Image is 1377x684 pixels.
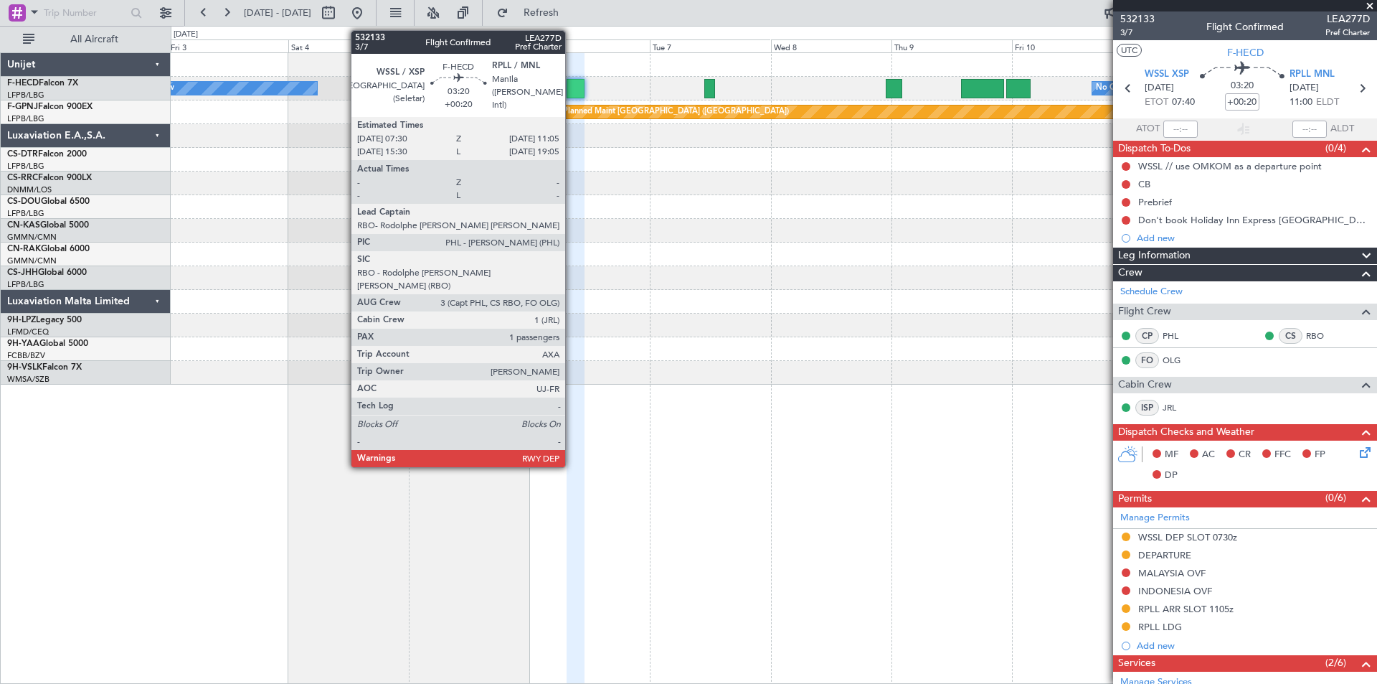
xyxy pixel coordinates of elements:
[1315,448,1325,462] span: FP
[7,316,36,324] span: 9H-LPZ
[1138,196,1172,208] div: Prebrief
[1118,304,1171,320] span: Flight Crew
[1120,285,1183,299] a: Schedule Crew
[1138,585,1212,597] div: INDONESIA OVF
[1231,79,1254,93] span: 03:20
[1172,95,1195,110] span: 07:40
[1163,121,1198,138] input: --:--
[244,6,311,19] span: [DATE] - [DATE]
[1136,122,1160,136] span: ATOT
[1290,67,1335,82] span: RPLL MNL
[1138,603,1234,615] div: RPLL ARR SLOT 1105z
[7,245,41,253] span: CN-RAK
[7,197,90,206] a: CS-DOUGlobal 6500
[7,350,45,361] a: FCBB/BZV
[1117,44,1142,57] button: UTC
[7,174,38,182] span: CS-RRC
[1118,655,1155,672] span: Services
[7,327,49,337] a: LFMD/CEQ
[7,113,44,124] a: LFPB/LBG
[7,363,82,372] a: 9H-VSLKFalcon 7X
[1202,448,1215,462] span: AC
[7,161,44,172] a: LFPB/LBG
[1325,490,1346,505] span: (0/6)
[7,221,40,230] span: CN-KAS
[7,79,39,88] span: F-HECD
[1325,27,1370,39] span: Pref Charter
[174,29,198,41] div: [DATE]
[7,232,57,243] a: GMMN/CMN
[168,39,288,52] div: Fri 3
[1118,141,1191,157] span: Dispatch To-Dos
[1118,248,1191,264] span: Leg Information
[7,316,82,324] a: 9H-LPZLegacy 500
[1135,352,1159,368] div: FO
[16,28,156,51] button: All Aircraft
[1135,328,1159,344] div: CP
[7,103,38,111] span: F-GPNJ
[1274,448,1291,462] span: FFC
[7,184,52,195] a: DNMM/LOS
[1118,377,1172,393] span: Cabin Crew
[1290,81,1319,95] span: [DATE]
[1239,448,1251,462] span: CR
[771,39,891,52] div: Wed 8
[1138,549,1191,561] div: DEPARTURE
[1316,95,1339,110] span: ELDT
[1306,329,1338,342] a: RBO
[7,268,38,277] span: CS-JHH
[1120,27,1155,39] span: 3/7
[1325,11,1370,27] span: LEA277D
[1163,329,1195,342] a: PHL
[1137,232,1370,244] div: Add new
[1206,19,1284,34] div: Flight Confirmed
[511,8,572,18] span: Refresh
[7,268,87,277] a: CS-JHHGlobal 6000
[7,339,39,348] span: 9H-YAA
[490,1,576,24] button: Refresh
[37,34,151,44] span: All Aircraft
[1012,39,1132,52] div: Fri 10
[650,39,770,52] div: Tue 7
[1138,567,1206,579] div: MALAYSIA OVF
[1135,400,1159,416] div: ISP
[1118,491,1152,507] span: Permits
[7,103,93,111] a: F-GPNJFalcon 900EX
[1279,328,1302,344] div: CS
[7,150,38,159] span: CS-DTR
[7,90,44,100] a: LFPB/LBG
[7,374,49,385] a: WMSA/SZB
[1118,265,1142,281] span: Crew
[1325,141,1346,156] span: (0/4)
[288,39,409,52] div: Sat 4
[1163,401,1195,414] a: JRL
[1138,531,1237,543] div: WSSL DEP SLOT 0730z
[7,208,44,219] a: LFPB/LBG
[44,2,126,24] input: Trip Number
[7,174,92,182] a: CS-RRCFalcon 900LX
[7,245,90,253] a: CN-RAKGlobal 6000
[1138,214,1370,226] div: Don't book Holiday Inn Express [GEOGRAPHIC_DATA] [GEOGRAPHIC_DATA]
[1227,45,1264,60] span: F-HECD
[1118,424,1254,441] span: Dispatch Checks and Weather
[1145,95,1168,110] span: ETOT
[7,339,88,348] a: 9H-YAAGlobal 5000
[409,39,529,52] div: Sun 5
[1330,122,1354,136] span: ALDT
[1096,78,1129,99] div: No Crew
[7,79,78,88] a: F-HECDFalcon 7X
[1137,640,1370,652] div: Add new
[1138,621,1182,633] div: RPLL LDG
[7,256,57,266] a: GMMN/CMN
[1120,511,1190,525] a: Manage Permits
[7,279,44,290] a: LFPB/LBG
[563,101,789,123] div: Planned Maint [GEOGRAPHIC_DATA] ([GEOGRAPHIC_DATA])
[1165,448,1178,462] span: MF
[1145,67,1189,82] span: WSSL XSP
[1290,95,1312,110] span: 11:00
[7,221,89,230] a: CN-KASGlobal 5000
[1120,11,1155,27] span: 532133
[1325,655,1346,670] span: (2/6)
[7,150,87,159] a: CS-DTRFalcon 2000
[1145,81,1174,95] span: [DATE]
